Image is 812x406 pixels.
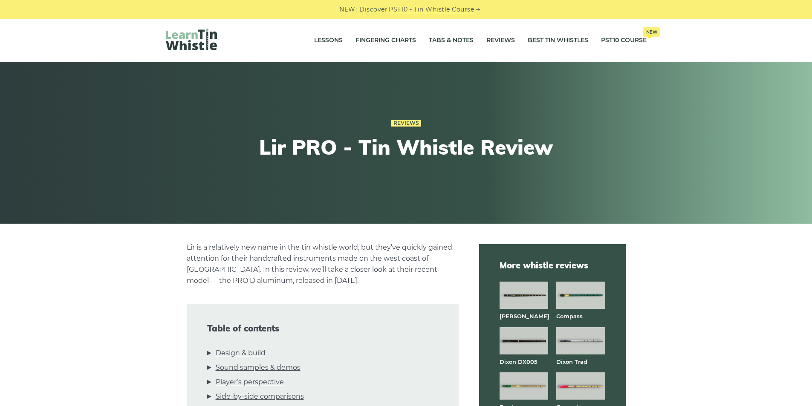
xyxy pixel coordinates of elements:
img: Generation brass tin whistle full front view [556,372,605,400]
a: Player’s perspective [216,377,284,388]
span: New [643,27,660,37]
a: PST10 CourseNew [601,30,647,51]
span: More whistle reviews [500,259,605,271]
img: Dixon DX005 tin whistle full front view [500,327,548,354]
a: Fingering Charts [355,30,416,51]
a: Side-by-side comparisons [216,391,304,402]
img: Feadog brass tin whistle full front view [500,372,548,400]
h1: Lir PRO - Tin Whistle Review [249,135,563,160]
span: Table of contents [207,323,438,334]
img: LearnTinWhistle.com [166,29,217,50]
a: Tabs & Notes [429,30,474,51]
p: Lir is a relatively new name in the tin whistle world, but they’ve quickly gained attention for t... [187,242,459,286]
img: Dixon Trad tin whistle full front view [556,327,605,354]
a: Dixon Trad [556,358,587,365]
a: Sound samples & demos [216,362,301,373]
a: Lessons [314,30,343,51]
a: Reviews [391,120,421,127]
a: Compass [556,313,583,320]
a: Best Tin Whistles [528,30,588,51]
a: Design & build [216,348,266,359]
a: [PERSON_NAME] [500,313,549,320]
a: Dixon DX005 [500,358,537,365]
a: Reviews [486,30,515,51]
